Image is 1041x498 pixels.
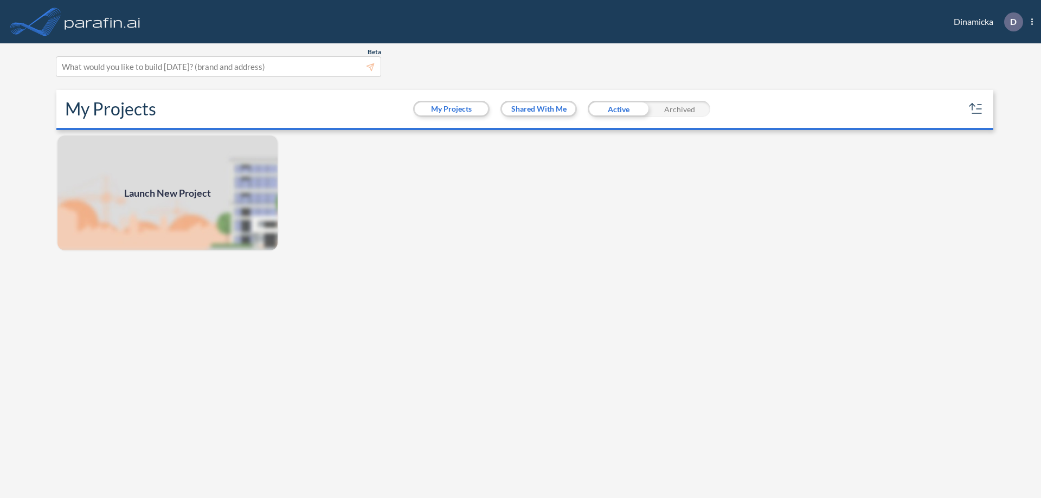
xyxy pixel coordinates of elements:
[967,100,985,118] button: sort
[62,11,143,33] img: logo
[502,102,575,115] button: Shared With Me
[937,12,1033,31] div: Dinamicka
[56,134,279,251] img: add
[649,101,710,117] div: Archived
[124,186,211,201] span: Launch New Project
[56,134,279,251] a: Launch New Project
[415,102,488,115] button: My Projects
[65,99,156,119] h2: My Projects
[1010,17,1017,27] p: D
[588,101,649,117] div: Active
[368,48,381,56] span: Beta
